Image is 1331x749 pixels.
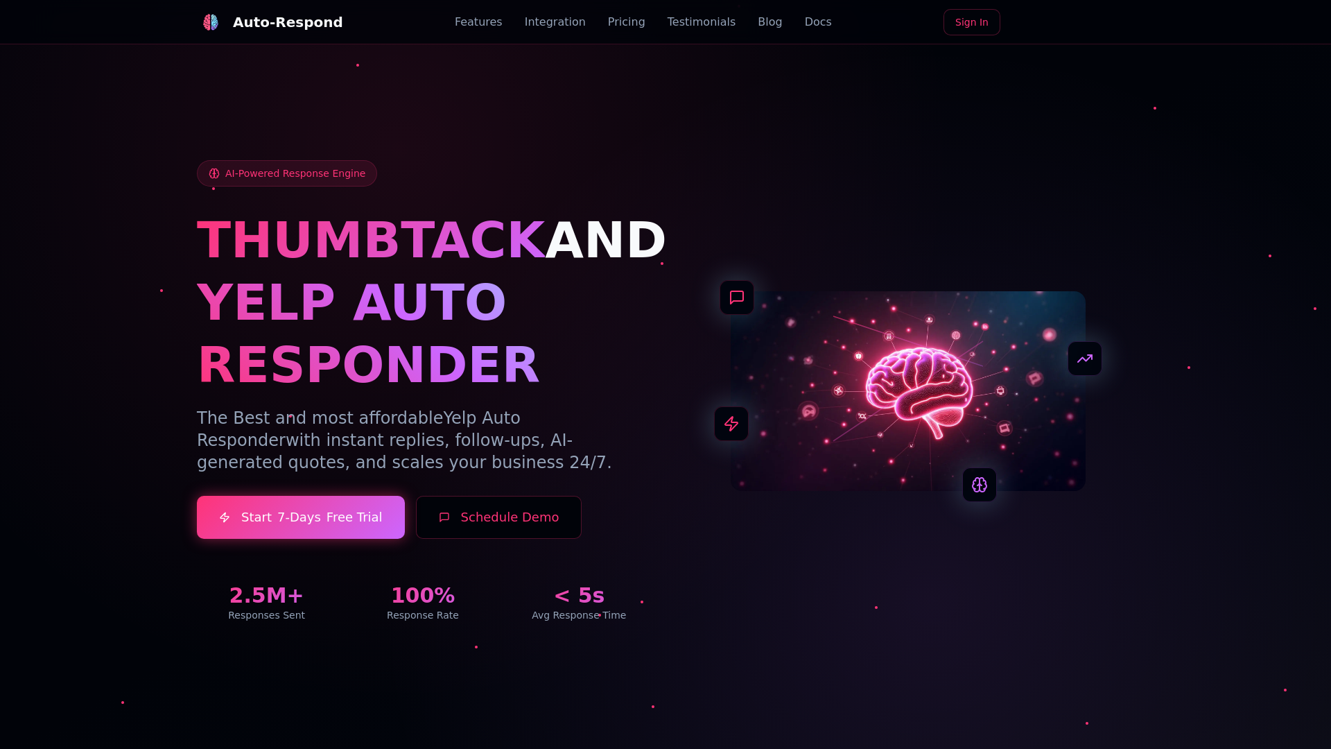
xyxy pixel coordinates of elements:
[455,14,503,31] a: Features
[197,211,545,269] span: THUMBTACK
[758,14,782,31] a: Blog
[510,583,649,608] div: < 5s
[197,583,336,608] div: 2.5M+
[353,608,492,622] div: Response Rate
[1004,8,1141,38] iframe: Sign in with Google Button
[225,166,365,180] span: AI-Powered Response Engine
[525,14,586,31] a: Integration
[510,608,649,622] div: Avg Response Time
[353,583,492,608] div: 100%
[197,496,405,539] a: Start7-DaysFree Trial
[805,14,832,31] a: Docs
[731,291,1086,491] img: AI Neural Network Brain
[202,14,219,31] img: logo.svg
[943,9,1000,35] a: Sign In
[197,8,343,36] a: Auto-Respond
[197,407,649,474] p: The Best and most affordable with instant replies, follow-ups, AI-generated quotes, and scales yo...
[197,608,336,622] div: Responses Sent
[197,408,521,450] span: Yelp Auto Responder
[197,271,649,396] h1: YELP AUTO RESPONDER
[416,496,582,539] button: Schedule Demo
[668,14,736,31] a: Testimonials
[608,14,645,31] a: Pricing
[277,508,321,527] span: 7-Days
[545,211,667,269] span: AND
[233,12,343,32] div: Auto-Respond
